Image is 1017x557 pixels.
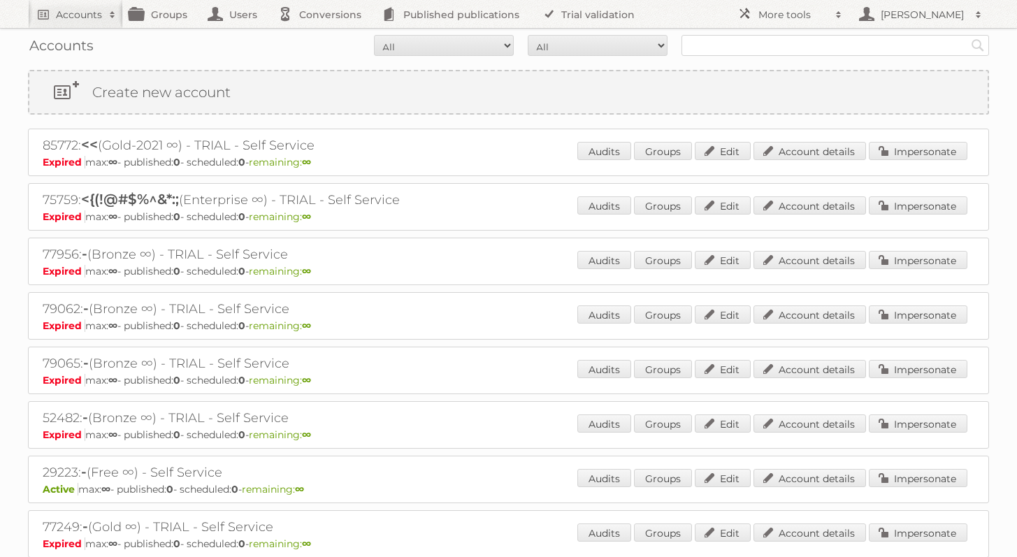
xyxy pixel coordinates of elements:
strong: ∞ [302,265,311,277]
a: Edit [695,469,751,487]
a: Edit [695,142,751,160]
span: remaining: [249,319,311,332]
span: Expired [43,210,85,223]
h2: [PERSON_NAME] [877,8,968,22]
span: remaining: [249,156,311,168]
h2: 29223: (Free ∞) - Self Service [43,463,532,482]
a: Groups [634,305,692,324]
a: Impersonate [869,469,967,487]
strong: ∞ [108,374,117,386]
span: remaining: [249,210,311,223]
strong: ∞ [302,156,311,168]
strong: 0 [238,156,245,168]
span: << [81,136,98,153]
h2: 79062: (Bronze ∞) - TRIAL - Self Service [43,300,532,318]
a: Edit [695,251,751,269]
strong: ∞ [101,483,110,495]
span: - [83,300,89,317]
strong: ∞ [302,210,311,223]
input: Search [967,35,988,56]
a: Audits [577,469,631,487]
span: remaining: [249,428,311,441]
a: Create new account [29,71,988,113]
p: max: - published: - scheduled: - [43,537,974,550]
a: Edit [695,305,751,324]
span: - [81,463,87,480]
h2: 75759: (Enterprise ∞) - TRIAL - Self Service [43,191,532,209]
span: Expired [43,428,85,441]
h2: Accounts [56,8,102,22]
a: Groups [634,196,692,215]
span: Expired [43,156,85,168]
strong: 0 [173,428,180,441]
a: Account details [753,360,866,378]
a: Groups [634,523,692,542]
a: Impersonate [869,196,967,215]
a: Impersonate [869,142,967,160]
a: Audits [577,414,631,433]
strong: ∞ [108,156,117,168]
h2: 52482: (Bronze ∞) - TRIAL - Self Service [43,409,532,427]
h2: 85772: (Gold-2021 ∞) - TRIAL - Self Service [43,136,532,154]
strong: 0 [238,319,245,332]
strong: ∞ [108,210,117,223]
span: remaining: [249,265,311,277]
a: Audits [577,196,631,215]
span: remaining: [242,483,304,495]
strong: 0 [173,319,180,332]
a: Edit [695,523,751,542]
strong: ∞ [302,319,311,332]
strong: 0 [173,374,180,386]
h2: More tools [758,8,828,22]
strong: 0 [238,265,245,277]
a: Account details [753,523,866,542]
a: Audits [577,142,631,160]
span: - [82,518,88,535]
a: Impersonate [869,360,967,378]
p: max: - published: - scheduled: - [43,210,974,223]
span: - [83,354,89,371]
strong: ∞ [302,428,311,441]
h2: 77956: (Bronze ∞) - TRIAL - Self Service [43,245,532,263]
strong: ∞ [302,374,311,386]
strong: 0 [173,156,180,168]
strong: 0 [238,374,245,386]
span: <{(!@#$%^&*:; [81,191,179,208]
span: remaining: [249,537,311,550]
span: remaining: [249,374,311,386]
strong: ∞ [108,537,117,550]
strong: 0 [173,537,180,550]
a: Account details [753,142,866,160]
span: Active [43,483,78,495]
a: Edit [695,196,751,215]
a: Audits [577,305,631,324]
span: - [82,245,87,262]
a: Impersonate [869,414,967,433]
a: Audits [577,360,631,378]
a: Account details [753,251,866,269]
a: Audits [577,523,631,542]
p: max: - published: - scheduled: - [43,428,974,441]
span: Expired [43,374,85,386]
strong: 0 [173,265,180,277]
p: max: - published: - scheduled: - [43,156,974,168]
strong: 0 [166,483,173,495]
a: Account details [753,469,866,487]
a: Account details [753,196,866,215]
strong: 0 [173,210,180,223]
a: Groups [634,142,692,160]
a: Groups [634,360,692,378]
p: max: - published: - scheduled: - [43,374,974,386]
strong: 0 [238,210,245,223]
h2: 77249: (Gold ∞) - TRIAL - Self Service [43,518,532,536]
span: - [82,409,88,426]
span: Expired [43,537,85,550]
strong: ∞ [108,428,117,441]
p: max: - published: - scheduled: - [43,265,974,277]
a: Audits [577,251,631,269]
a: Impersonate [869,523,967,542]
h2: 79065: (Bronze ∞) - TRIAL - Self Service [43,354,532,372]
a: Edit [695,414,751,433]
a: Account details [753,305,866,324]
a: Groups [634,414,692,433]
